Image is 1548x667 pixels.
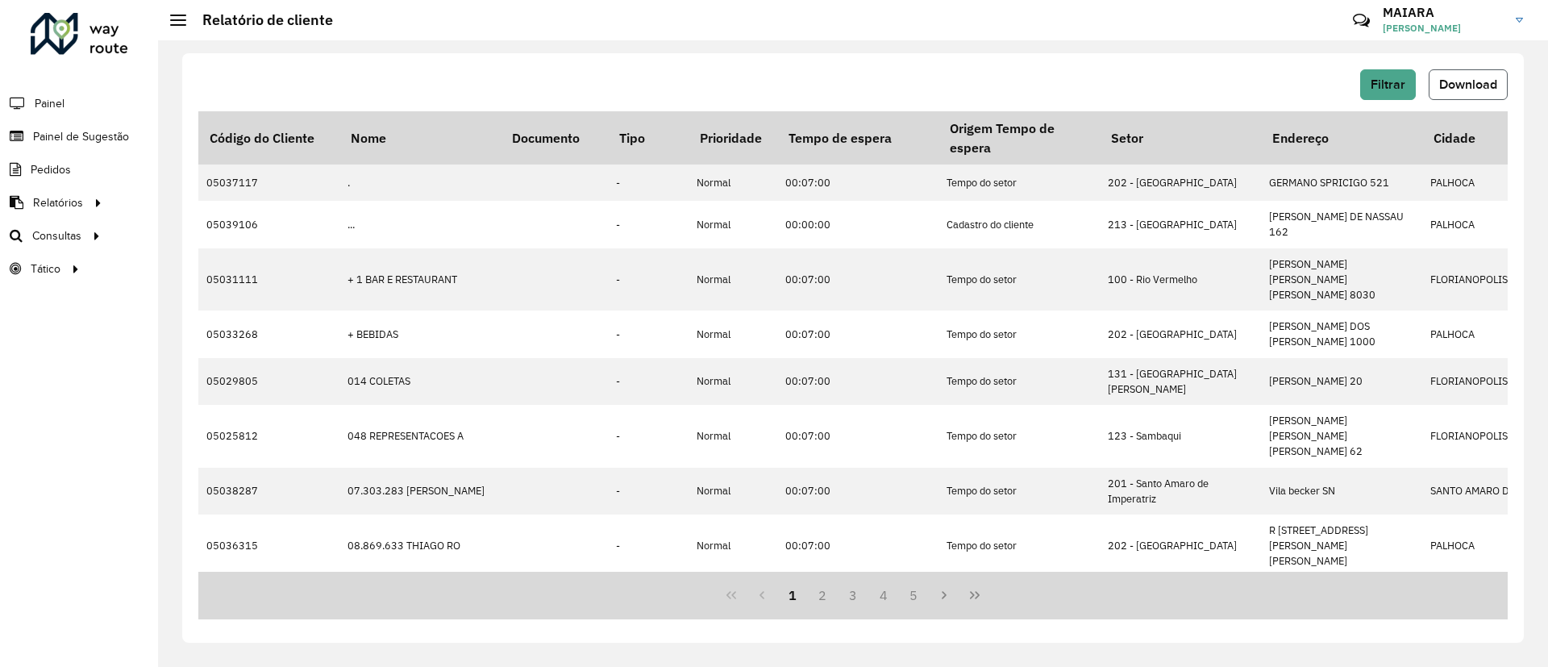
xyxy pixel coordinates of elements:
[938,165,1100,201] td: Tempo do setor
[608,515,689,577] td: -
[777,165,938,201] td: 00:07:00
[1429,69,1508,100] button: Download
[198,201,339,248] td: 05039106
[339,468,501,515] td: 07.303.283 [PERSON_NAME]
[1100,165,1261,201] td: 202 - [GEOGRAPHIC_DATA]
[339,165,501,201] td: .
[1261,248,1422,311] td: [PERSON_NAME] [PERSON_NAME] [PERSON_NAME] 8030
[1360,69,1416,100] button: Filtrar
[1100,468,1261,515] td: 201 - Santo Amaro de Imperatriz
[689,468,777,515] td: Normal
[689,248,777,311] td: Normal
[1383,21,1504,35] span: [PERSON_NAME]
[689,405,777,468] td: Normal
[31,161,71,178] span: Pedidos
[1371,77,1405,91] span: Filtrar
[1261,515,1422,577] td: R [STREET_ADDRESS][PERSON_NAME][PERSON_NAME]
[608,248,689,311] td: -
[1261,405,1422,468] td: [PERSON_NAME] [PERSON_NAME] [PERSON_NAME] 62
[1100,311,1261,357] td: 202 - [GEOGRAPHIC_DATA]
[339,201,501,248] td: ...
[938,358,1100,405] td: Tempo do setor
[1100,248,1261,311] td: 100 - Rio Vermelho
[1261,201,1422,248] td: [PERSON_NAME] DE NASSAU 162
[777,515,938,577] td: 00:07:00
[35,95,64,112] span: Painel
[777,468,938,515] td: 00:07:00
[938,111,1100,165] th: Origem Tempo de espera
[1100,405,1261,468] td: 123 - Sambaqui
[938,248,1100,311] td: Tempo do setor
[777,311,938,357] td: 00:07:00
[198,248,339,311] td: 05031111
[959,580,990,611] button: Last Page
[689,165,777,201] td: Normal
[32,227,81,244] span: Consultas
[198,311,339,357] td: 05033268
[777,201,938,248] td: 00:00:00
[339,111,501,165] th: Nome
[608,311,689,357] td: -
[608,111,689,165] th: Tipo
[33,128,129,145] span: Painel de Sugestão
[608,165,689,201] td: -
[339,515,501,577] td: 08.869.633 THIAGO RO
[807,580,838,611] button: 2
[186,11,333,29] h2: Relatório de cliente
[339,405,501,468] td: 048 REPRESENTACOES A
[777,358,938,405] td: 00:07:00
[938,468,1100,515] td: Tempo do setor
[608,358,689,405] td: -
[1100,515,1261,577] td: 202 - [GEOGRAPHIC_DATA]
[1344,3,1379,38] a: Contato Rápido
[608,201,689,248] td: -
[1383,5,1504,20] h3: MAIARA
[198,515,339,577] td: 05036315
[1100,358,1261,405] td: 131 - [GEOGRAPHIC_DATA][PERSON_NAME]
[198,165,339,201] td: 05037117
[689,311,777,357] td: Normal
[1261,165,1422,201] td: GERMANO SPRICIGO 521
[899,580,930,611] button: 5
[1100,201,1261,248] td: 213 - [GEOGRAPHIC_DATA]
[1439,77,1497,91] span: Download
[33,194,83,211] span: Relatórios
[938,515,1100,577] td: Tempo do setor
[339,311,501,357] td: + BEBIDAS
[1261,311,1422,357] td: [PERSON_NAME] DOS [PERSON_NAME] 1000
[198,111,339,165] th: Código do Cliente
[1100,111,1261,165] th: Setor
[838,580,868,611] button: 3
[938,405,1100,468] td: Tempo do setor
[938,311,1100,357] td: Tempo do setor
[198,405,339,468] td: 05025812
[689,358,777,405] td: Normal
[777,405,938,468] td: 00:07:00
[339,248,501,311] td: + 1 BAR E RESTAURANT
[777,248,938,311] td: 00:07:00
[1261,468,1422,515] td: Vila becker SN
[198,358,339,405] td: 05029805
[501,111,608,165] th: Documento
[777,580,808,611] button: 1
[31,261,60,277] span: Tático
[608,405,689,468] td: -
[689,111,777,165] th: Prioridade
[868,580,899,611] button: 4
[689,201,777,248] td: Normal
[608,468,689,515] td: -
[1261,111,1422,165] th: Endereço
[777,111,938,165] th: Tempo de espera
[938,201,1100,248] td: Cadastro do cliente
[339,358,501,405] td: 014 COLETAS
[929,580,959,611] button: Next Page
[198,468,339,515] td: 05038287
[1261,358,1422,405] td: [PERSON_NAME] 20
[689,515,777,577] td: Normal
